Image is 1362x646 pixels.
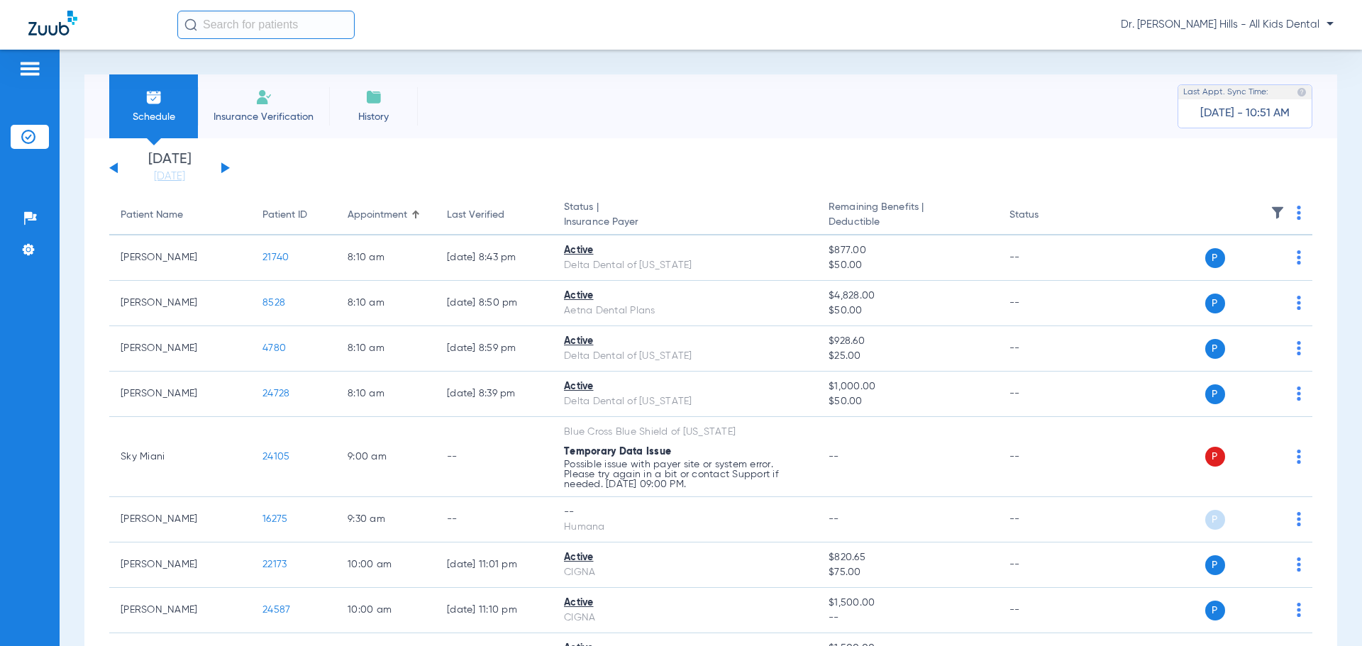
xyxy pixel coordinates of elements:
img: group-dot-blue.svg [1297,450,1301,464]
div: Active [564,243,806,258]
span: [DATE] - 10:51 AM [1200,106,1290,121]
div: Last Verified [447,208,504,223]
p: Possible issue with payer site or system error. Please try again in a bit or contact Support if n... [564,460,806,489]
td: Sky Miani [109,417,251,497]
td: -- [998,235,1094,281]
span: 24728 [262,389,289,399]
span: $1,000.00 [829,379,986,394]
span: $75.00 [829,565,986,580]
img: Zuub Logo [28,11,77,35]
div: Delta Dental of [US_STATE] [564,258,806,273]
td: -- [998,281,1094,326]
img: group-dot-blue.svg [1297,386,1301,401]
td: -- [998,497,1094,542]
span: -- [829,452,839,462]
div: Last Verified [447,208,541,223]
span: Last Appt. Sync Time: [1183,85,1268,99]
td: 8:10 AM [336,372,436,417]
img: History [365,89,382,106]
td: [PERSON_NAME] [109,281,251,326]
span: Schedule [120,110,187,124]
th: Status [998,196,1094,235]
span: $50.00 [829,258,986,273]
img: Search Icon [184,18,197,31]
div: Patient ID [262,208,307,223]
div: Patient Name [121,208,183,223]
span: $877.00 [829,243,986,258]
td: [DATE] 11:10 PM [436,588,553,633]
span: P [1205,555,1225,575]
td: 9:30 AM [336,497,436,542]
td: [DATE] 11:01 PM [436,542,553,588]
div: Blue Cross Blue Shield of [US_STATE] [564,425,806,440]
td: 10:00 AM [336,588,436,633]
th: Status | [553,196,817,235]
span: -- [829,514,839,524]
td: -- [998,326,1094,372]
th: Remaining Benefits | [817,196,997,235]
td: 10:00 AM [336,542,436,588]
span: P [1205,601,1225,620]
div: Active [564,334,806,349]
span: $50.00 [829,303,986,318]
span: $820.65 [829,550,986,565]
span: $1,500.00 [829,596,986,611]
span: 24587 [262,605,290,615]
img: last sync help info [1297,87,1307,97]
td: [DATE] 8:59 PM [436,326,553,372]
td: [PERSON_NAME] [109,497,251,542]
div: Active [564,596,806,611]
td: [PERSON_NAME] [109,588,251,633]
td: -- [436,497,553,542]
span: P [1205,339,1225,359]
input: Search for patients [177,11,355,39]
td: 9:00 AM [336,417,436,497]
img: group-dot-blue.svg [1297,512,1301,526]
span: 21740 [262,252,289,262]
span: Insurance Verification [209,110,319,124]
td: [PERSON_NAME] [109,235,251,281]
td: [PERSON_NAME] [109,542,251,588]
div: Aetna Dental Plans [564,303,806,318]
div: Active [564,550,806,565]
img: group-dot-blue.svg [1297,296,1301,310]
span: $50.00 [829,394,986,409]
td: -- [436,417,553,497]
div: Appointment [348,208,424,223]
span: 24105 [262,452,289,462]
span: 8528 [262,298,285,308]
span: Temporary Data Issue [564,447,671,457]
td: -- [998,588,1094,633]
span: P [1205,294,1225,313]
td: 8:10 AM [336,326,436,372]
td: 8:10 AM [336,281,436,326]
td: 8:10 AM [336,235,436,281]
td: -- [998,417,1094,497]
span: P [1205,248,1225,268]
img: group-dot-blue.svg [1297,206,1301,220]
span: Dr. [PERSON_NAME] Hills - All Kids Dental [1121,18,1334,32]
img: Manual Insurance Verification [255,89,272,106]
span: $928.60 [829,334,986,349]
span: P [1205,510,1225,530]
div: CIGNA [564,565,806,580]
span: Deductible [829,215,986,230]
span: 22173 [262,559,287,569]
div: Active [564,379,806,394]
span: $4,828.00 [829,289,986,303]
span: History [340,110,407,124]
span: -- [829,611,986,625]
img: group-dot-blue.svg [1297,557,1301,572]
li: [DATE] [127,152,212,184]
div: CIGNA [564,611,806,625]
td: [DATE] 8:39 PM [436,372,553,417]
td: -- [998,372,1094,417]
div: Delta Dental of [US_STATE] [564,394,806,409]
span: 16275 [262,514,287,524]
span: Insurance Payer [564,215,806,230]
img: group-dot-blue.svg [1297,341,1301,355]
iframe: Chat Widget [1291,578,1362,646]
div: Patient Name [121,208,240,223]
span: 4780 [262,343,286,353]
